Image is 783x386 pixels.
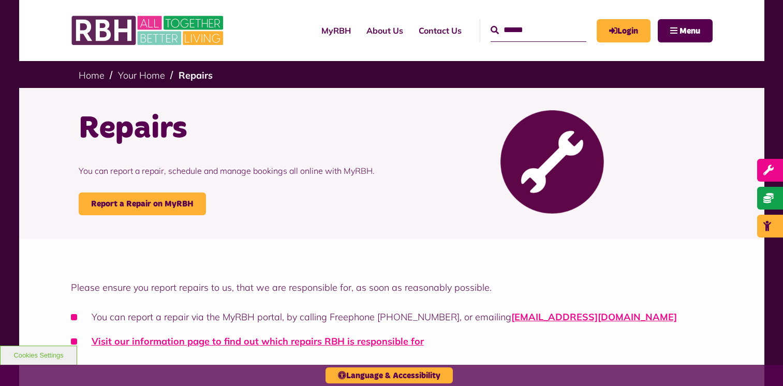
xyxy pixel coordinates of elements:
a: MyRBH [597,19,651,42]
a: Your Home [118,69,165,81]
p: Please ensure you report repairs to us, that we are responsible for, as soon as reasonably possible. [71,280,713,294]
a: Contact Us [411,17,469,44]
a: About Us [359,17,411,44]
button: Language & Accessibility [326,367,453,383]
button: Navigation [658,19,713,42]
input: Search [491,19,586,41]
a: Repairs [179,69,213,81]
a: Report a Repair on MyRBH [79,192,206,215]
span: Menu [679,27,700,35]
a: MyRBH [314,17,359,44]
h1: Repairs [79,109,384,149]
a: Visit our information page to find out which repairs RBH is responsible for [92,335,424,347]
li: You can report a repair via the MyRBH portal, by calling Freephone [PHONE_NUMBER], or emailing [71,310,713,324]
a: Home [79,69,105,81]
img: Report Repair [500,110,604,214]
p: You can report a repair, schedule and manage bookings all online with MyRBH. [79,149,384,192]
img: RBH [71,10,226,51]
a: [EMAIL_ADDRESS][DOMAIN_NAME] [511,311,677,323]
